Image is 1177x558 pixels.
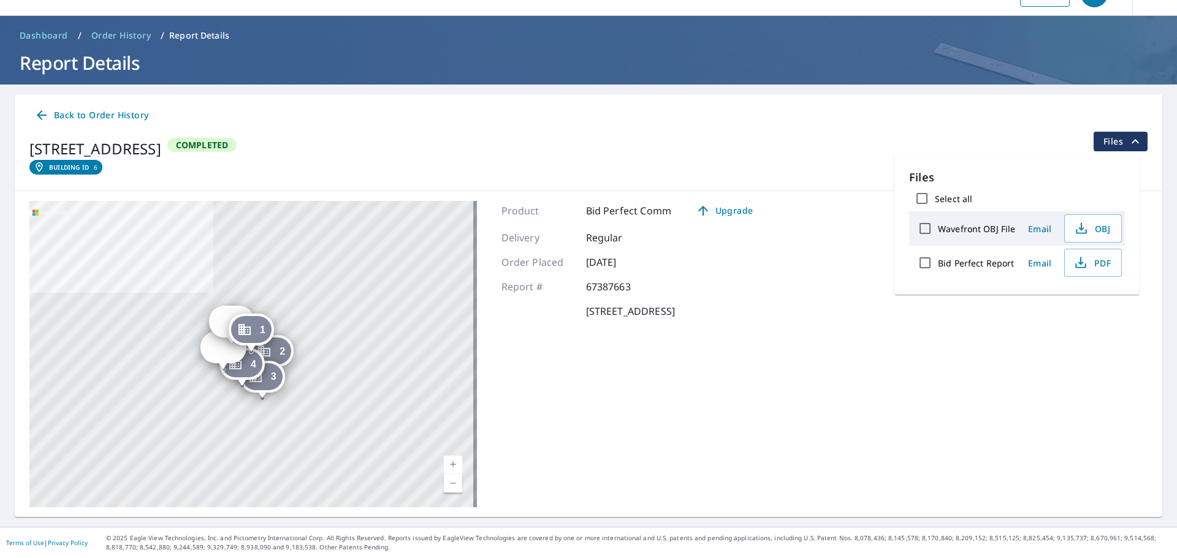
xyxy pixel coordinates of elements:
[271,372,276,381] span: 3
[938,223,1015,235] label: Wavefront OBJ File
[909,169,1125,186] p: Files
[229,314,274,352] div: Dropped pin, building 1, Commercial property, 3550 Country Square Dr Carrollton, TX 75006
[1093,132,1148,151] button: filesDropdownBtn-67387663
[232,343,237,352] span: 5
[444,456,462,474] a: Current Level 17, Zoom In
[586,304,675,319] p: [STREET_ADDRESS]
[1103,134,1143,149] span: Files
[106,533,1171,552] p: © 2025 Eagle View Technologies, Inc. and Pictometry International Corp. All Rights Reserved. Repo...
[501,203,575,218] p: Product
[1072,221,1111,236] span: OBJ
[91,29,151,42] span: Order History
[29,138,161,160] div: [STREET_ADDRESS]
[1025,257,1054,269] span: Email
[938,257,1014,269] label: Bid Perfect Report
[280,347,285,356] span: 2
[501,279,575,294] p: Report #
[586,279,660,294] p: 67387663
[260,325,265,334] span: 1
[86,26,156,45] a: Order History
[586,255,660,270] p: [DATE]
[1064,249,1122,277] button: PDF
[444,474,462,492] a: Current Level 17, Zoom Out
[240,361,285,399] div: Dropped pin, building 3, Commercial property, 3550 Country Square Dr Carrollton, TX 75006
[1025,223,1054,235] span: Email
[586,230,660,245] p: Regular
[501,230,575,245] p: Delivery
[15,26,73,45] a: Dashboard
[1064,214,1122,243] button: OBJ
[161,28,164,43] li: /
[1020,219,1059,238] button: Email
[169,29,229,42] p: Report Details
[586,203,671,218] p: Bid Perfect Comm
[29,160,102,175] a: Building ID6
[48,538,88,547] a: Privacy Policy
[29,104,153,127] a: Back to Order History
[78,28,82,43] li: /
[209,306,254,344] div: Dropped pin, building 6, Commercial property, 3550 Country Square Dr Carrollton, TX 75006
[49,164,89,171] em: Building ID
[693,203,755,218] span: Upgrade
[219,348,265,386] div: Dropped pin, building 4, Commercial property, 3550 Country Square Dr Carrollton, TX 75006
[1072,255,1111,270] span: PDF
[169,139,236,151] span: Completed
[935,193,972,205] label: Select all
[501,255,575,270] p: Order Placed
[15,26,1162,45] nav: breadcrumb
[248,335,294,373] div: Dropped pin, building 2, Commercial property, 3550 Country Square Dr Carrollton, TX 75006
[6,539,88,546] p: |
[200,331,246,369] div: Dropped pin, building 5, Commercial property, 3550 Country Square Dr Carrollton, TX 75006
[1020,254,1059,273] button: Email
[686,201,763,221] a: Upgrade
[34,108,148,123] span: Back to Order History
[15,50,1162,75] h1: Report Details
[20,29,68,42] span: Dashboard
[6,538,44,547] a: Terms of Use
[251,360,256,369] span: 4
